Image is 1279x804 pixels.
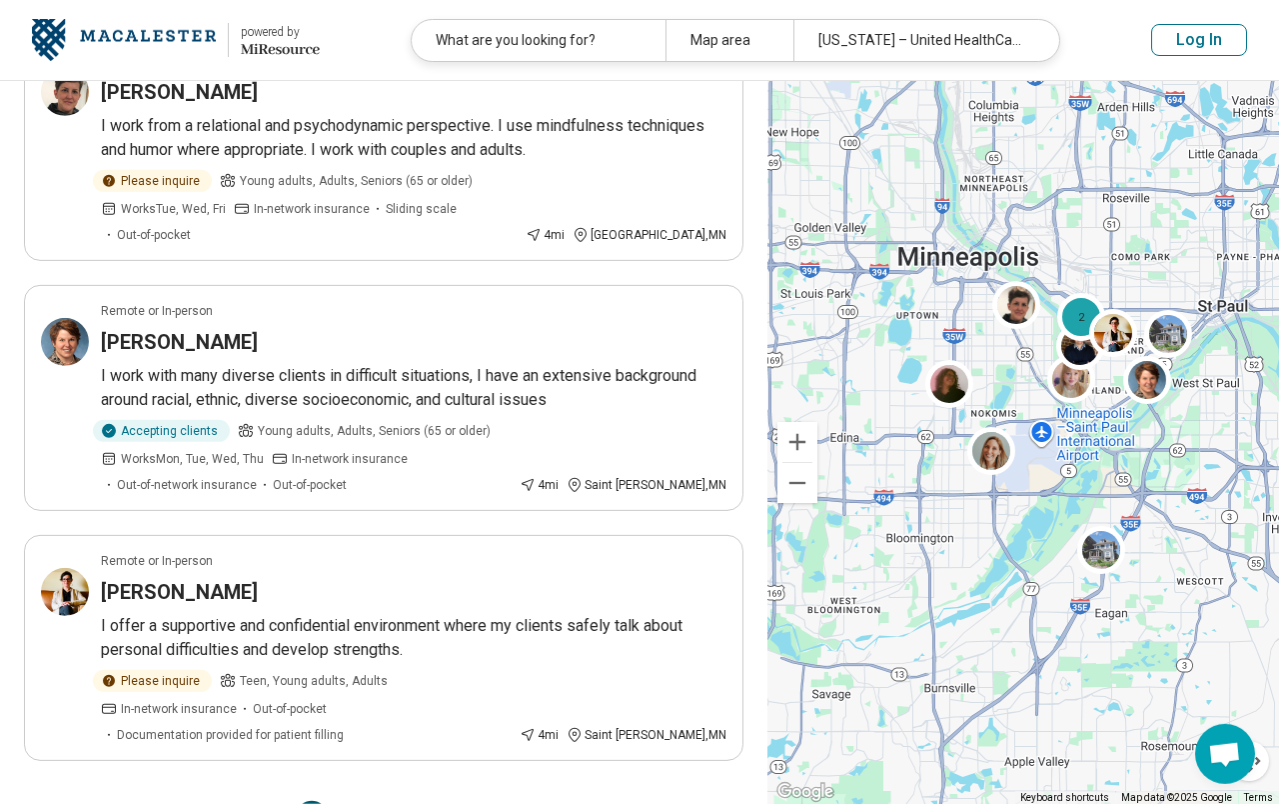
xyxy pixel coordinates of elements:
[1151,24,1247,56] button: Log In
[573,226,726,244] div: [GEOGRAPHIC_DATA] , MN
[258,422,491,440] span: Young adults, Adults, Seniors (65 or older)
[567,726,726,744] div: Saint [PERSON_NAME] , MN
[93,670,212,692] div: Please inquire
[240,672,388,690] span: Teen, Young adults, Adults
[273,476,347,494] span: Out-of-pocket
[520,726,559,744] div: 4 mi
[1057,293,1105,341] div: 2
[793,20,1047,61] div: [US_STATE] – United HealthCare Student Resources
[526,226,565,244] div: 4 mi
[32,16,216,64] img: Macalester College
[117,726,344,744] span: Documentation provided for patient filling
[32,16,320,64] a: Macalester Collegepowered by
[292,450,408,468] span: In-network insurance
[101,364,726,412] p: I work with many diverse clients in difficult situations, I have an extensive background around r...
[386,200,457,218] span: Sliding scale
[101,552,213,570] p: Remote or In-person
[101,114,726,162] p: I work from a relational and psychodynamic perspective. I use mindfulness techniques and humor wh...
[93,420,230,442] div: Accepting clients
[101,302,213,320] p: Remote or In-person
[117,476,257,494] span: Out-of-network insurance
[520,476,559,494] div: 4 mi
[121,200,226,218] span: Works Tue, Wed, Fri
[665,20,792,61] div: Map area
[567,476,726,494] div: Saint [PERSON_NAME] , MN
[1195,724,1255,784] div: Open chat
[121,700,237,718] span: In-network insurance
[121,450,264,468] span: Works Mon, Tue, Wed, Thu
[254,200,370,218] span: In-network insurance
[1244,792,1273,803] a: Terms (opens in new tab)
[240,172,473,190] span: Young adults, Adults, Seniors (65 or older)
[1121,792,1232,803] span: Map data ©2025 Google
[101,614,726,662] p: I offer a supportive and confidential environment where my clients safely talk about personal dif...
[93,170,212,192] div: Please inquire
[101,328,258,356] h3: [PERSON_NAME]
[253,700,327,718] span: Out-of-pocket
[117,226,191,244] span: Out-of-pocket
[412,20,665,61] div: What are you looking for?
[101,78,258,106] h3: [PERSON_NAME]
[777,422,817,462] button: Zoom in
[101,578,258,606] h3: [PERSON_NAME]
[241,23,320,41] div: powered by
[777,463,817,503] button: Zoom out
